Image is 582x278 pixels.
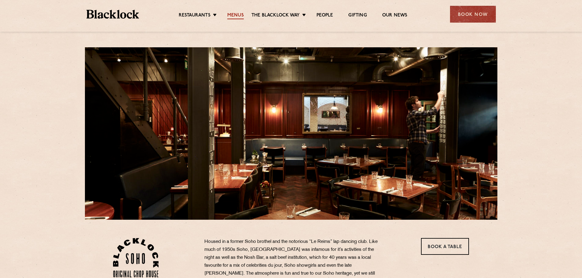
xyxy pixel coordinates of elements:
[421,238,469,255] a: Book a Table
[179,13,210,19] a: Restaurants
[251,13,300,19] a: The Blacklock Way
[227,13,244,19] a: Menus
[86,10,139,19] img: BL_Textured_Logo-footer-cropped.svg
[450,6,496,23] div: Book Now
[348,13,367,19] a: Gifting
[382,13,408,19] a: Our News
[317,13,333,19] a: People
